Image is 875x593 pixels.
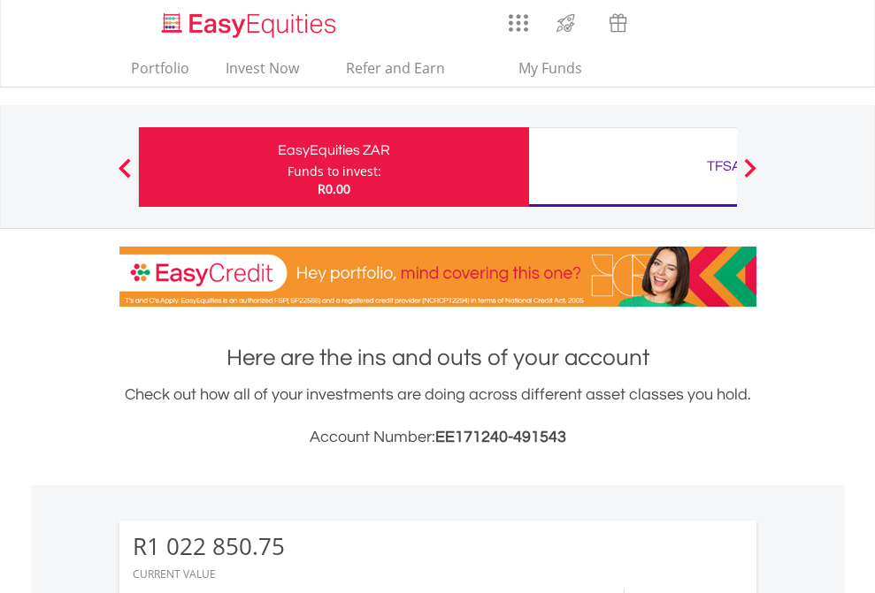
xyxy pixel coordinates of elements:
a: AppsGrid [497,4,540,33]
img: grid-menu-icon.svg [509,13,528,33]
a: Notifications [644,4,689,40]
div: R1 022 850.75 [133,534,285,559]
img: vouchers-v2.svg [603,9,633,37]
span: Refer and Earn [346,58,445,78]
img: EasyEquities_Logo.png [158,11,343,40]
div: EasyEquities ZAR [150,138,518,163]
span: EE171240-491543 [435,429,566,445]
span: R0.00 [318,180,350,197]
a: My Profile [734,4,779,43]
img: thrive-v2.svg [551,9,580,37]
div: Check out how all of your investments are doing across different asset classes you hold. [119,383,756,450]
a: Refer and Earn [328,59,464,87]
div: CURRENT VALUE [133,568,285,580]
h3: Account Number: [119,425,756,450]
span: My Funds [493,57,609,80]
a: Portfolio [124,59,196,87]
a: Home page [155,4,343,40]
h1: Here are the ins and outs of your account [119,342,756,374]
img: EasyCredit Promotion Banner [119,247,756,307]
button: Previous [107,167,142,185]
button: Next [733,167,768,185]
a: FAQ's and Support [689,4,734,40]
a: Vouchers [592,4,644,37]
div: Funds to invest: [288,163,381,180]
a: Invest Now [219,59,306,87]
